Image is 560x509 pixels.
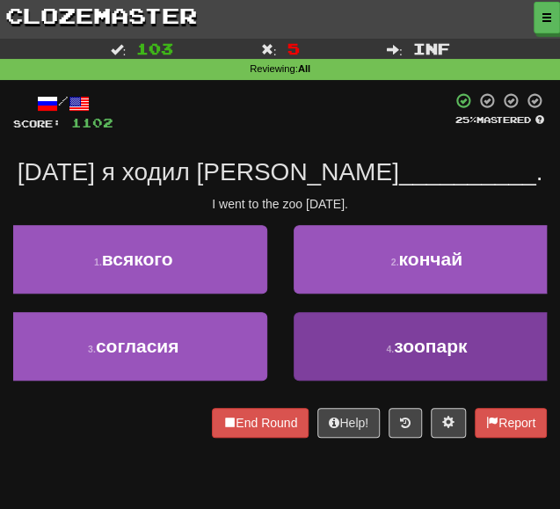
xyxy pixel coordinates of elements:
strong: All [298,63,310,74]
span: Score: [13,118,61,129]
div: Mastered [452,113,547,126]
span: . [535,158,542,185]
button: Help! [317,408,380,438]
button: Round history (alt+y) [389,408,422,438]
small: 3 . [88,344,96,354]
span: : [261,43,277,55]
span: согласия [96,336,179,356]
span: 5 [287,40,299,57]
small: 1 . [94,257,102,267]
div: / [13,92,113,114]
span: 1102 [71,115,113,130]
button: End Round [212,408,309,438]
small: 4 . [386,344,394,354]
button: Report [475,408,547,438]
span: __________ [399,158,536,185]
span: 25 % [455,114,476,125]
span: [DATE] я ходил [PERSON_NAME] [18,158,399,185]
span: 103 [136,40,173,57]
div: I went to the zoo [DATE]. [13,195,547,213]
small: 2 . [391,257,399,267]
span: всякого [102,249,173,269]
span: : [110,43,126,55]
span: зоопарк [394,336,467,356]
span: кончай [398,249,462,269]
span: : [387,43,403,55]
span: Inf [413,40,450,57]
